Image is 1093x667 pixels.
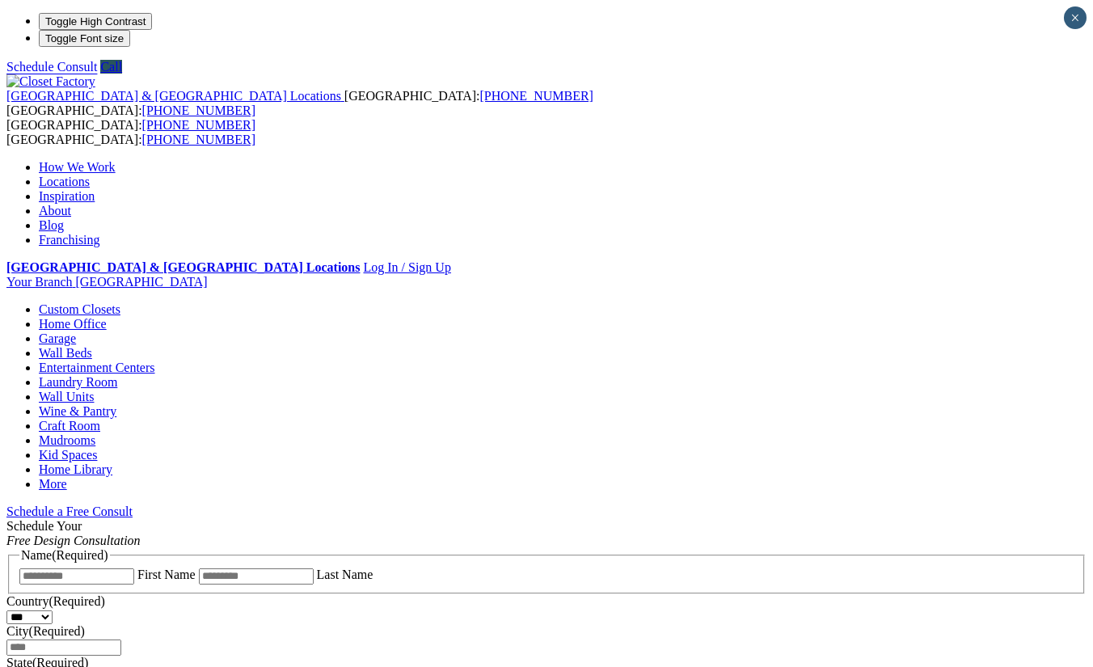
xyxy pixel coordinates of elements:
a: [PHONE_NUMBER] [142,118,255,132]
button: Toggle High Contrast [39,13,152,30]
a: Franchising [39,233,100,247]
a: Home Office [39,317,107,331]
span: Schedule Your [6,519,141,547]
label: Last Name [317,568,373,581]
a: Inspiration [39,189,95,203]
a: Schedule Consult [6,60,97,74]
a: Entertainment Centers [39,361,155,374]
a: Locations [39,175,90,188]
span: (Required) [49,594,104,608]
label: First Name [137,568,196,581]
a: Log In / Sign Up [363,260,450,274]
a: Wall Beds [39,346,92,360]
a: Call [100,60,122,74]
label: Country [6,594,105,608]
a: About [39,204,71,217]
span: Your Branch [6,275,72,289]
a: How We Work [39,160,116,174]
img: Closet Factory [6,74,95,89]
a: Kid Spaces [39,448,97,462]
a: Craft Room [39,419,100,433]
a: Blog [39,218,64,232]
a: Garage [39,331,76,345]
a: Schedule a Free Consult (opens a dropdown menu) [6,504,133,518]
a: Mudrooms [39,433,95,447]
span: (Required) [29,624,85,638]
a: Laundry Room [39,375,117,389]
span: (Required) [52,548,108,562]
legend: Name [19,548,110,563]
button: Toggle Font size [39,30,130,47]
a: [GEOGRAPHIC_DATA] & [GEOGRAPHIC_DATA] Locations [6,89,344,103]
span: [GEOGRAPHIC_DATA] [75,275,207,289]
a: Custom Closets [39,302,120,316]
a: Your Branch [GEOGRAPHIC_DATA] [6,275,208,289]
label: City [6,624,85,638]
em: Free Design Consultation [6,534,141,547]
a: [PHONE_NUMBER] [142,103,255,117]
a: More menu text will display only on big screen [39,477,67,491]
span: [GEOGRAPHIC_DATA]: [GEOGRAPHIC_DATA]: [6,89,593,117]
a: Wall Units [39,390,94,403]
span: Toggle Font size [45,32,124,44]
button: Close [1064,6,1087,29]
a: [PHONE_NUMBER] [142,133,255,146]
a: [PHONE_NUMBER] [479,89,593,103]
a: Home Library [39,462,112,476]
span: Toggle High Contrast [45,15,146,27]
span: [GEOGRAPHIC_DATA]: [GEOGRAPHIC_DATA]: [6,118,255,146]
a: [GEOGRAPHIC_DATA] & [GEOGRAPHIC_DATA] Locations [6,260,360,274]
a: Wine & Pantry [39,404,116,418]
span: [GEOGRAPHIC_DATA] & [GEOGRAPHIC_DATA] Locations [6,89,341,103]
